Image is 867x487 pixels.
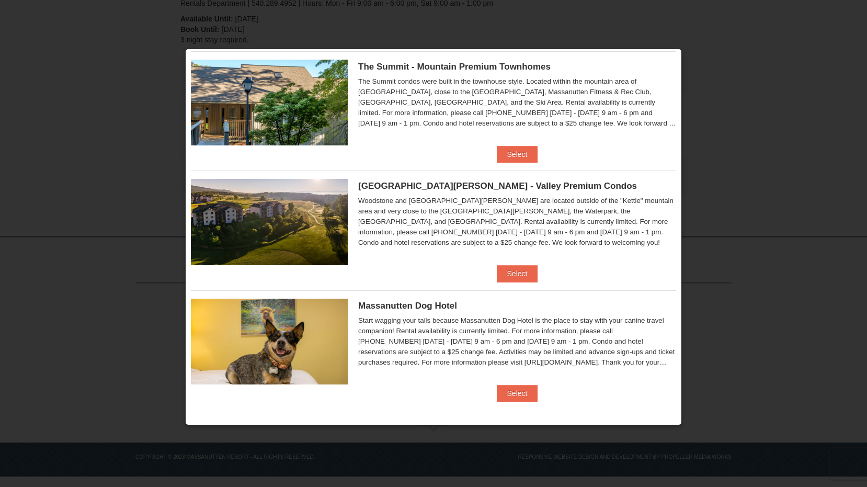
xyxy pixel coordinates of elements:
[191,299,348,384] img: 27428181-5-81c892a3.jpg
[358,62,551,72] span: The Summit - Mountain Premium Townhomes
[358,315,676,368] div: Start wagging your tails because Massanutten Dog Hotel is the place to stay with your canine trav...
[191,60,348,145] img: 19219034-1-0eee7e00.jpg
[497,385,538,402] button: Select
[358,196,676,248] div: Woodstone and [GEOGRAPHIC_DATA][PERSON_NAME] are located outside of the "Kettle" mountain area an...
[358,76,676,129] div: The Summit condos were built in the townhouse style. Located within the mountain area of [GEOGRAP...
[497,146,538,163] button: Select
[358,181,637,191] span: [GEOGRAPHIC_DATA][PERSON_NAME] - Valley Premium Condos
[497,265,538,282] button: Select
[358,301,457,311] span: Massanutten Dog Hotel
[191,179,348,265] img: 19219041-4-ec11c166.jpg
